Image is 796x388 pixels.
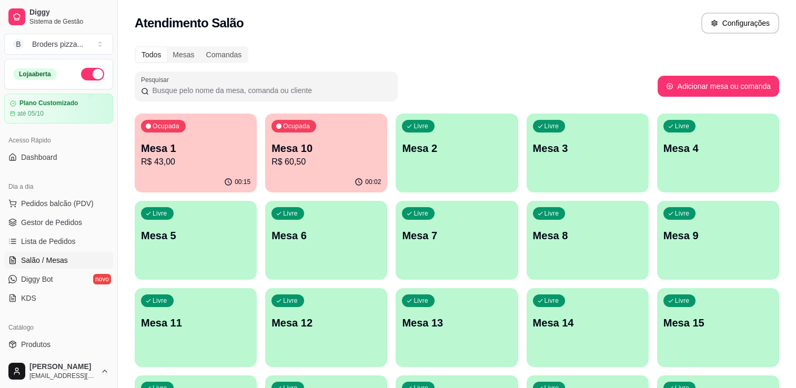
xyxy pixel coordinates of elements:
[149,85,391,96] input: Pesquisar
[141,75,173,84] label: Pesquisar
[4,290,113,307] a: KDS
[167,47,200,62] div: Mesas
[19,99,78,107] article: Plano Customizado
[21,198,94,209] span: Pedidos balcão (PDV)
[663,141,773,156] p: Mesa 4
[365,178,381,186] p: 00:02
[153,122,179,130] p: Ocupada
[527,288,649,367] button: LivreMesa 14
[283,209,298,218] p: Livre
[13,68,57,80] div: Loja aberta
[414,297,428,305] p: Livre
[21,236,76,247] span: Lista de Pedidos
[4,94,113,124] a: Plano Customizadoaté 05/10
[533,228,642,243] p: Mesa 8
[414,209,428,218] p: Livre
[663,228,773,243] p: Mesa 9
[701,13,779,34] button: Configurações
[283,122,310,130] p: Ocupada
[29,372,96,380] span: [EMAIL_ADDRESS][DOMAIN_NAME]
[136,47,167,62] div: Todos
[4,214,113,231] a: Gestor de Pedidos
[4,34,113,55] button: Select a team
[4,178,113,195] div: Dia a dia
[141,228,250,243] p: Mesa 5
[533,141,642,156] p: Mesa 3
[402,315,511,330] p: Mesa 13
[135,15,244,32] h2: Atendimento Salão
[663,315,773,330] p: Mesa 15
[527,114,649,192] button: LivreMesa 3
[396,201,518,280] button: LivreMesa 7
[21,274,53,284] span: Diggy Bot
[4,4,113,29] a: DiggySistema de Gestão
[4,252,113,269] a: Salão / Mesas
[4,195,113,212] button: Pedidos balcão (PDV)
[29,8,109,17] span: Diggy
[21,217,82,228] span: Gestor de Pedidos
[141,315,250,330] p: Mesa 11
[13,39,24,49] span: B
[271,315,381,330] p: Mesa 12
[153,209,167,218] p: Livre
[17,109,44,118] article: até 05/10
[271,141,381,156] p: Mesa 10
[657,288,779,367] button: LivreMesa 15
[4,271,113,288] a: Diggy Botnovo
[21,293,36,303] span: KDS
[533,315,642,330] p: Mesa 14
[545,122,559,130] p: Livre
[271,156,381,168] p: R$ 60,50
[235,178,250,186] p: 00:15
[527,201,649,280] button: LivreMesa 8
[657,114,779,192] button: LivreMesa 4
[21,255,68,266] span: Salão / Mesas
[271,228,381,243] p: Mesa 6
[29,17,109,26] span: Sistema de Gestão
[657,201,779,280] button: LivreMesa 9
[4,336,113,353] a: Produtos
[21,339,51,350] span: Produtos
[4,132,113,149] div: Acesso Rápido
[135,114,257,192] button: OcupadaMesa 1R$ 43,0000:15
[141,156,250,168] p: R$ 43,00
[396,288,518,367] button: LivreMesa 13
[4,319,113,336] div: Catálogo
[200,47,248,62] div: Comandas
[4,149,113,166] a: Dashboard
[545,209,559,218] p: Livre
[402,228,511,243] p: Mesa 7
[4,359,113,384] button: [PERSON_NAME][EMAIL_ADDRESS][DOMAIN_NAME]
[153,297,167,305] p: Livre
[4,233,113,250] a: Lista de Pedidos
[675,297,690,305] p: Livre
[29,362,96,372] span: [PERSON_NAME]
[675,209,690,218] p: Livre
[265,201,387,280] button: LivreMesa 6
[141,141,250,156] p: Mesa 1
[135,288,257,367] button: LivreMesa 11
[675,122,690,130] p: Livre
[21,152,57,162] span: Dashboard
[135,201,257,280] button: LivreMesa 5
[396,114,518,192] button: LivreMesa 2
[81,68,104,80] button: Alterar Status
[265,288,387,367] button: LivreMesa 12
[658,76,779,97] button: Adicionar mesa ou comanda
[414,122,428,130] p: Livre
[32,39,83,49] div: Broders pizza ...
[265,114,387,192] button: OcupadaMesa 10R$ 60,5000:02
[545,297,559,305] p: Livre
[283,297,298,305] p: Livre
[402,141,511,156] p: Mesa 2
